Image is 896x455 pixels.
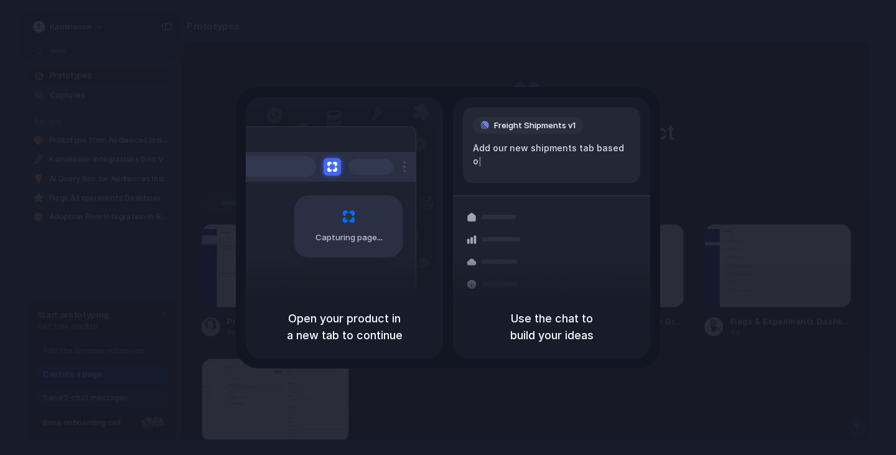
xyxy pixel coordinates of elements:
[468,310,635,344] h5: Use the chat to build your ideas
[494,120,576,132] span: Freight Shipments v1
[473,141,630,168] div: Add our new shipments tab based o
[261,310,428,344] h5: Open your product in a new tab to continue
[315,232,385,244] span: Capturing page
[478,156,482,166] span: |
